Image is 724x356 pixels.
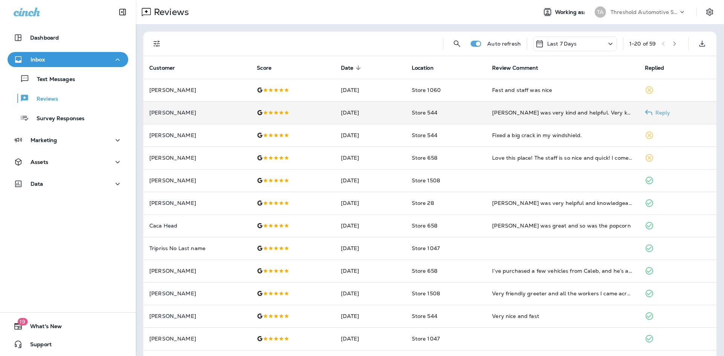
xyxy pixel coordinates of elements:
[112,5,133,20] button: Collapse Sidebar
[341,65,354,71] span: Date
[8,90,128,106] button: Reviews
[412,64,443,71] span: Location
[492,290,632,297] div: Very friendly greeter and all the workers I came across were nice and polite. Changed my oil quic...
[149,177,245,183] p: [PERSON_NAME]
[29,76,75,83] p: Text Messages
[335,79,406,101] td: [DATE]
[149,132,245,138] p: [PERSON_NAME]
[492,64,548,71] span: Review Comment
[335,327,406,350] td: [DATE]
[547,41,577,47] p: Last 7 Days
[149,313,245,319] p: [PERSON_NAME]
[8,30,128,45] button: Dashboard
[149,200,245,206] p: [PERSON_NAME]
[31,137,57,143] p: Marketing
[31,159,48,165] p: Assets
[8,154,128,170] button: Assets
[645,65,664,71] span: Replied
[412,290,440,297] span: Store 1508
[8,176,128,191] button: Data
[492,109,632,116] div: Jared was very kind and helpful. Very knowledgeable about my car. Even made sure to give me the s...
[8,319,128,334] button: 19What's New
[23,341,52,350] span: Support
[412,177,440,184] span: Store 1508
[8,52,128,67] button: Inbox
[149,290,245,296] p: [PERSON_NAME]
[335,214,406,237] td: [DATE]
[645,64,674,71] span: Replied
[629,41,656,47] div: 1 - 20 of 59
[335,124,406,147] td: [DATE]
[412,222,437,229] span: Store 658
[412,65,434,71] span: Location
[555,9,587,15] span: Working as:
[492,131,632,139] div: Fixed a big crack in my windshield.
[8,110,128,126] button: Survey Responses
[652,110,670,116] p: Reply
[412,200,434,206] span: Store 28
[335,147,406,169] td: [DATE]
[335,237,406,260] td: [DATE]
[31,181,43,187] p: Data
[8,337,128,352] button: Support
[492,312,632,320] div: Very nice and fast
[149,245,245,251] p: Tripriss No Last name
[492,65,538,71] span: Review Comment
[412,245,440,252] span: Store 1047
[492,86,632,94] div: Fast and staff was nice
[412,267,437,274] span: Store 658
[412,154,437,161] span: Store 658
[31,57,45,63] p: Inbox
[595,6,606,18] div: TA
[8,71,128,87] button: Text Messages
[335,169,406,192] td: [DATE]
[8,133,128,148] button: Marketing
[149,223,245,229] p: Caca Head
[151,6,189,18] p: Reviews
[335,260,406,282] td: [DATE]
[335,305,406,327] td: [DATE]
[149,64,185,71] span: Customer
[335,101,406,124] td: [DATE]
[492,267,632,275] div: I’ve purchased a few vehicles from Caleb, and he’s always been honest and helped me get a great d...
[412,109,437,116] span: Store 544
[149,155,245,161] p: [PERSON_NAME]
[257,65,271,71] span: Score
[341,64,364,71] span: Date
[695,36,710,51] button: Export as CSV
[149,110,245,116] p: [PERSON_NAME]
[23,323,62,332] span: What's New
[149,36,164,51] button: Filters
[703,5,716,19] button: Settings
[412,87,441,93] span: Store 1060
[149,65,175,71] span: Customer
[492,222,632,229] div: matthew was great and so was the popcorn
[412,313,437,319] span: Store 544
[149,336,245,342] p: [PERSON_NAME]
[149,268,245,274] p: [PERSON_NAME]
[335,192,406,214] td: [DATE]
[492,154,632,162] div: Love this place! The staff is so nice and quick! I come here for all my oil changes and services.
[17,318,28,325] span: 19
[149,87,245,93] p: [PERSON_NAME]
[492,199,632,207] div: Danny was very helpful and knowledgeable would come back again
[610,9,678,15] p: Threshold Automotive Service dba Grease Monkey
[449,36,465,51] button: Search Reviews
[29,115,84,122] p: Survey Responses
[487,41,521,47] p: Auto refresh
[335,282,406,305] td: [DATE]
[257,64,281,71] span: Score
[29,96,58,103] p: Reviews
[412,132,437,139] span: Store 544
[412,335,440,342] span: Store 1047
[30,35,59,41] p: Dashboard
